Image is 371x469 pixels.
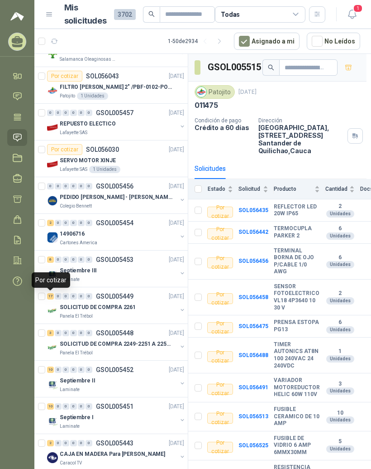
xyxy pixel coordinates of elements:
p: Panela El Trébol [60,313,93,320]
p: [DATE] [169,402,184,411]
div: Por cotizar [207,322,233,333]
div: 0 [55,256,62,263]
b: TERMOCUPLA PARKER 2 [274,225,320,239]
b: 3 [325,381,355,388]
p: Colegio Bennett [60,203,92,210]
div: 1 Unidades [77,92,108,100]
p: SERVO MOTOR XINJE [60,156,116,165]
img: Company Logo [47,305,58,316]
p: Salamanca Oleaginosas SAS [60,56,117,63]
div: 0 [55,220,62,226]
p: GSOL005443 [96,440,133,446]
div: Unidades [326,261,354,268]
b: 1 [325,348,355,355]
div: 0 [86,403,92,410]
img: Company Logo [47,159,58,169]
b: 6 [325,254,355,261]
img: Company Logo [196,87,206,97]
div: 0 [62,293,69,300]
th: Cantidad [325,179,360,199]
button: Asignado a mi [234,33,300,50]
div: 0 [78,220,85,226]
div: 0 [55,330,62,336]
b: PRENSA ESTOPA PG13 [274,319,320,333]
p: GSOL005456 [96,183,133,189]
div: Unidades [326,232,354,240]
b: SOL056435 [238,207,268,213]
p: Laminate [60,386,80,393]
div: 0 [78,110,85,116]
b: SOL056442 [238,229,268,235]
p: Septiembre III [60,266,97,275]
p: FILTRO [PERSON_NAME] 2" /PBF-0102-PO10-020A [60,83,172,92]
div: Unidades [326,355,354,363]
p: [DATE] [169,329,184,338]
b: 2 [325,203,355,210]
th: Estado [207,179,238,199]
p: [DATE] [238,88,257,97]
p: Patojito [60,92,75,100]
button: No Leídos [307,33,360,50]
a: SOL056513 [238,413,268,420]
a: SOL056488 [238,352,268,358]
div: 0 [70,110,77,116]
b: 10 [325,410,355,417]
th: Solicitud [238,179,274,199]
div: 0 [86,256,92,263]
p: REPUESTO ELECTICO [60,120,116,128]
div: 0 [70,293,77,300]
span: Producto [274,186,313,192]
p: [DATE] [169,219,184,227]
div: 1 Unidades [89,166,120,173]
span: 1 [353,4,363,13]
div: Por cotizar [47,71,82,82]
a: 6 0 0 0 0 0 GSOL005453[DATE] Company LogoSeptiembre IIILaminate [47,254,186,283]
p: GSOL005454 [96,220,133,226]
div: 0 [62,330,69,336]
span: search [268,64,274,71]
p: [DATE] [169,182,184,191]
h1: Mis solicitudes [64,1,107,28]
div: 0 [62,256,69,263]
div: 0 [78,367,85,373]
div: Unidades [326,297,354,305]
div: 0 [70,256,77,263]
div: 0 [86,330,92,336]
p: SOLICITUD DE COMPRA 2249-2251 A 2256-2258 Y 2262 [60,340,172,348]
p: Condición de pago [195,117,251,124]
div: Por cotizar [207,442,233,453]
div: 0 [47,110,54,116]
p: Septiembre I [60,413,94,422]
div: 0 [55,367,62,373]
h3: GSOL005515 [208,60,262,74]
div: 0 [62,110,69,116]
div: 0 [78,330,85,336]
div: 0 [55,403,62,410]
p: Cartones America [60,239,97,247]
div: 0 [55,183,62,189]
a: Por cotizarSOL056043[DATE] Company LogoFILTRO [PERSON_NAME] 2" /PBF-0102-PO10-020APatojito1 Unidades [34,67,188,104]
p: [DATE] [169,292,184,301]
div: 0 [70,440,77,446]
b: 6 [325,319,355,326]
div: Por cotizar [207,257,233,268]
p: [DATE] [169,72,184,81]
p: GSOL005449 [96,293,133,300]
div: Por cotizar [207,413,233,424]
b: 6 [325,225,355,232]
a: SOL056456 [238,258,268,264]
b: REFLECTOR LED 20W IP65 [274,203,320,218]
img: Company Logo [47,416,58,426]
p: Lafayette SAS [60,166,87,173]
a: Por cotizarSOL056030[DATE] Company LogoSERVO MOTOR XINJELafayette SAS1 Unidades [34,140,188,177]
p: Panela El Trébol [60,349,93,357]
p: [DATE] [169,109,184,117]
a: 10 0 0 0 0 0 GSOL005452[DATE] Company LogoSeptiembre IILaminate [47,364,186,393]
div: Patojito [195,85,235,99]
b: FUSIBLE CERAMICO DE 10 AMP [274,406,320,427]
img: Company Logo [47,452,58,463]
div: 0 [55,110,62,116]
p: 14906716 [60,230,85,238]
b: SENSOR FOTOELECTRICO VL18 4P3640 10 30 V [274,283,320,311]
